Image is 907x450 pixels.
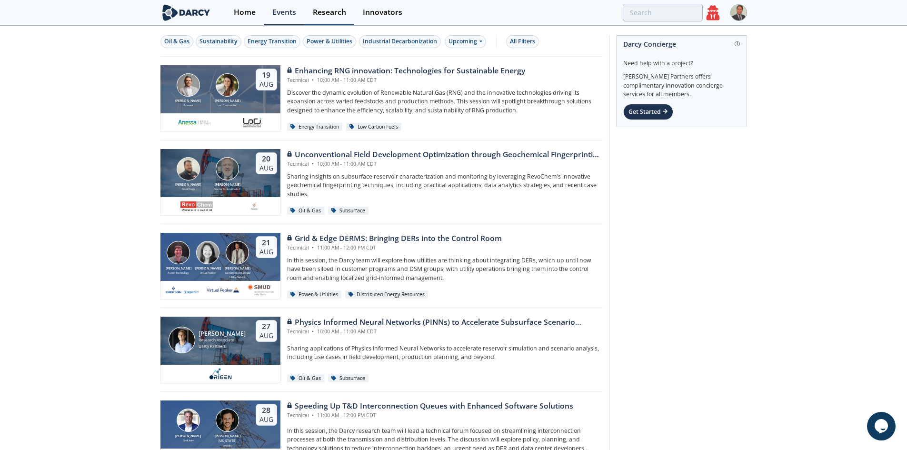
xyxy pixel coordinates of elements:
div: Aspen Technology [164,271,193,275]
div: Speeding Up T&D Interconnection Queues with Enhanced Software Solutions [287,400,573,412]
div: Research [313,9,346,16]
div: [PERSON_NAME] [164,266,193,271]
div: GridUnity [173,439,203,442]
div: envelio [213,444,242,448]
div: 27 [259,322,273,331]
div: Oil & Gas [287,374,325,383]
button: Sustainability [196,35,241,48]
img: Brenda Chew [196,241,219,264]
div: Aug [259,331,273,340]
img: Profile [730,4,747,21]
div: Need help with a project? [623,52,740,68]
p: Sharing applications of Physics Informed Neural Networks to accelerate reservoir simulation and s... [287,344,602,362]
div: Aug [259,248,273,256]
img: Bob Aylsworth [177,157,200,180]
div: Technical 10:00 AM - 11:00 AM CDT [287,160,602,168]
iframe: chat widget [867,412,897,440]
div: [PERSON_NAME] [223,266,252,271]
div: Power & Utilities [287,290,342,299]
div: [PERSON_NAME] [199,330,246,337]
div: RevoChem [173,187,203,191]
div: Aug [259,415,273,424]
img: John Sinclair [216,157,239,180]
div: Energy Transition [287,123,343,131]
div: 21 [259,238,273,248]
a: Juan Mayol [PERSON_NAME] Research Associate Darcy Partners 27 Aug Physics Informed Neural Network... [160,317,602,383]
div: Get Started [623,104,673,120]
p: Sharing insights on subsurface reservoir characterization and monitoring by leveraging RevoChem's... [287,172,602,199]
div: [PERSON_NAME] [213,182,242,188]
img: origen.ai.png [206,368,234,380]
div: Technical 11:00 AM - 12:00 PM CDT [287,244,502,252]
div: Sustainability [199,37,238,46]
div: Subsurface [328,374,369,383]
div: Industrial Decarbonization [363,37,437,46]
img: Jonathan Curtis [167,241,190,264]
img: Nicole Neff [216,73,239,97]
button: All Filters [506,35,539,48]
div: Technical 10:00 AM - 11:00 AM CDT [287,77,525,84]
span: • [310,77,316,83]
img: 551440aa-d0f4-4a32-b6e2-e91f2a0781fe [178,117,211,128]
span: • [310,160,316,167]
div: 20 [259,154,273,164]
img: ovintiv.com.png [249,200,260,212]
div: Technical 10:00 AM - 11:00 AM CDT [287,328,602,336]
div: [PERSON_NAME] [173,99,203,104]
div: [PERSON_NAME] [213,99,242,104]
button: Power & Utilities [303,35,356,48]
img: revochem.com.png [180,200,213,212]
div: Enhancing RNG innovation: Technologies for Sustainable Energy [287,65,525,77]
div: Oil & Gas [164,37,189,46]
img: logo-wide.svg [160,4,212,21]
button: Industrial Decarbonization [359,35,441,48]
div: Power & Utilities [307,37,352,46]
div: Technical 11:00 AM - 12:00 PM CDT [287,412,573,420]
img: 2b793097-40cf-4f6d-9bc3-4321a642668f [241,117,262,128]
span: • [310,244,316,251]
div: [PERSON_NAME] [173,182,203,188]
div: 19 [259,70,273,80]
div: 28 [259,406,273,415]
div: Anessa [173,103,203,107]
a: Bob Aylsworth [PERSON_NAME] RevoChem John Sinclair [PERSON_NAME] Sinclair Exploration LLC 20 Aug ... [160,149,602,216]
img: Yevgeniy Postnov [226,241,249,264]
img: Luigi Montana [216,409,239,432]
div: Events [272,9,296,16]
div: Distributed Energy Resources [345,290,429,299]
img: Brian Fitzsimons [177,409,200,432]
div: All Filters [510,37,535,46]
div: Darcy Concierge [623,36,740,52]
img: Smud.org.png [247,284,274,296]
div: Low Carbon Fuels [346,123,402,131]
img: virtual-peaker.com.png [206,284,239,296]
div: Unconventional Field Development Optimization through Geochemical Fingerprinting Technology [287,149,602,160]
div: Energy Transition [248,37,297,46]
div: Darcy Partners [199,343,246,350]
div: Grid & Edge DERMS: Bringing DERs into the Control Room [287,233,502,244]
div: Loci Controls Inc. [213,103,242,107]
div: Sacramento Municipal Utility District. [223,271,252,279]
div: [PERSON_NAME] [193,266,223,271]
div: Innovators [363,9,402,16]
div: Aug [259,80,273,89]
button: Energy Transition [244,35,300,48]
div: [PERSON_NAME] [173,434,203,439]
div: Physics Informed Neural Networks (PINNs) to Accelerate Subsurface Scenario Analysis [287,317,602,328]
div: Upcoming [445,35,486,48]
button: Oil & Gas [160,35,193,48]
p: Discover the dynamic evolution of Renewable Natural Gas (RNG) and the innovative technologies dri... [287,89,602,115]
img: Juan Mayol [169,327,195,353]
div: Subsurface [328,207,369,215]
a: Amir Akbari [PERSON_NAME] Anessa Nicole Neff [PERSON_NAME] Loci Controls Inc. 19 Aug Enhancing RN... [160,65,602,132]
span: • [310,412,316,419]
img: cb84fb6c-3603-43a1-87e3-48fd23fb317a [166,284,199,296]
div: [PERSON_NAME] Partners offers complimentary innovation concierge services for all members. [623,68,740,99]
div: Virtual Peaker [193,271,223,275]
span: • [310,328,316,335]
div: Research Associate [199,337,246,343]
div: Home [234,9,256,16]
p: In this session, the Darcy team will explore how utilities are thinking about integrating DERs, w... [287,256,602,282]
a: Jonathan Curtis [PERSON_NAME] Aspen Technology Brenda Chew [PERSON_NAME] Virtual Peaker Yevgeniy ... [160,233,602,300]
img: information.svg [735,41,740,47]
